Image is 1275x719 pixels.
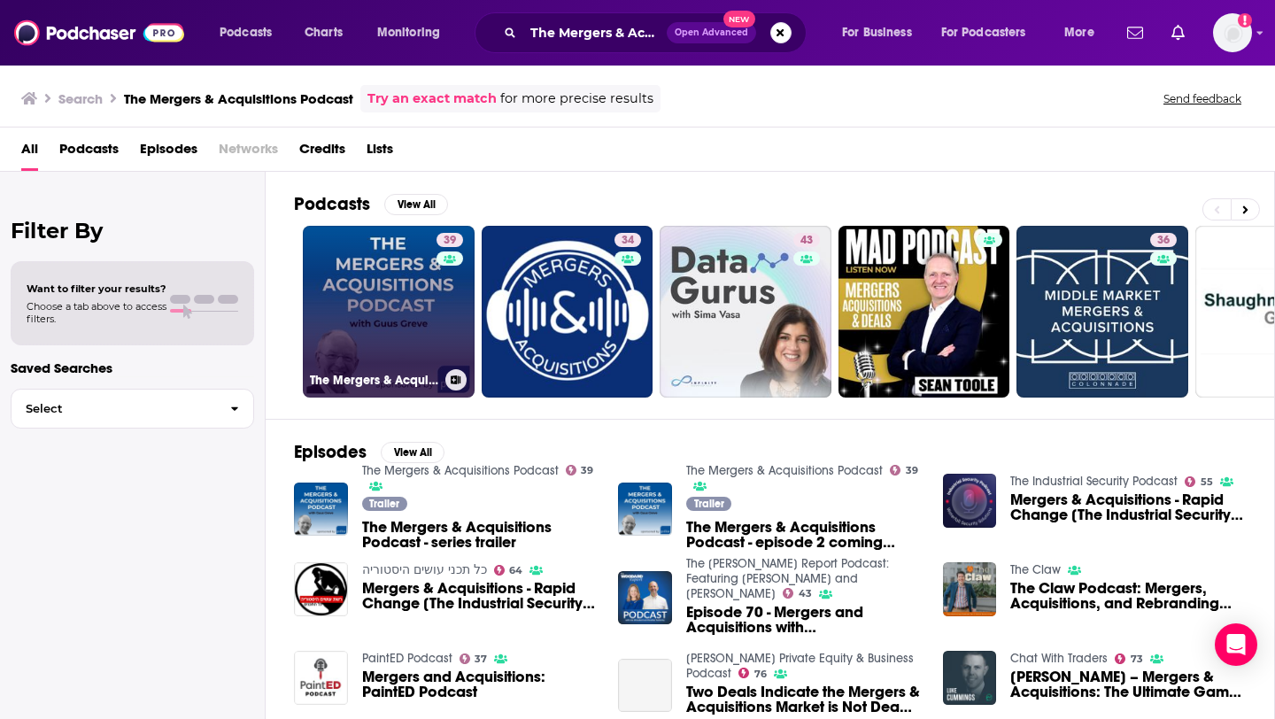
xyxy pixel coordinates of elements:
[890,465,918,475] a: 39
[686,605,922,635] a: Episode 70 - Mergers and Acquisitions with Bob Lewis - The Woodard Report Podcast
[1052,19,1117,47] button: open menu
[723,11,755,27] span: New
[930,19,1052,47] button: open menu
[686,556,889,601] a: The Woodard Report Podcast: Featuring Heather Satterley and Joe Woodard
[906,467,918,475] span: 39
[299,135,345,171] a: Credits
[686,684,922,715] a: Two Deals Indicate the Mergers & Acquisitions Market is Not Dead 11-1-22
[367,89,497,109] a: Try an exact match
[365,19,463,47] button: open menu
[1213,13,1252,52] button: Show profile menu
[694,499,724,509] span: Trailer
[1157,232,1170,250] span: 36
[523,19,667,47] input: Search podcasts, credits, & more...
[475,655,487,663] span: 37
[799,590,812,598] span: 43
[367,135,393,171] a: Lists
[59,135,119,171] a: Podcasts
[14,16,184,50] img: Podchaser - Follow, Share and Rate Podcasts
[362,581,598,611] a: Mergers & Acquisitions - Rapid Change [The Industrial Security Podcast]
[293,19,353,47] a: Charts
[219,135,278,171] span: Networks
[207,19,295,47] button: open menu
[21,135,38,171] span: All
[294,441,367,463] h2: Episodes
[1010,492,1246,522] a: Mergers & Acquisitions - Rapid Change [The Industrial Security Podcast]
[362,669,598,700] a: Mergers and Acquisitions: PaintED Podcast
[437,233,463,247] a: 39
[800,232,813,250] span: 43
[140,135,197,171] a: Episodes
[294,562,348,616] img: Mergers & Acquisitions - Rapid Change [The Industrial Security Podcast]
[793,233,820,247] a: 43
[1158,91,1247,106] button: Send feedback
[11,359,254,376] p: Saved Searches
[1150,233,1177,247] a: 36
[1201,478,1213,486] span: 55
[1131,655,1143,663] span: 73
[294,441,444,463] a: EpisodesView All
[943,562,997,616] img: The Claw Podcast: Mergers, Acquisitions, and Rebranding with Kathryn Smith
[618,571,672,625] img: Episode 70 - Mergers and Acquisitions with Bob Lewis - The Woodard Report Podcast
[754,670,767,678] span: 76
[58,90,103,107] h3: Search
[1010,581,1246,611] span: The Claw Podcast: Mergers, Acquisitions, and Rebranding with [PERSON_NAME]
[460,653,488,664] a: 37
[943,474,997,528] img: Mergers & Acquisitions - Rapid Change [The Industrial Security Podcast]
[362,651,452,666] a: PaintED Podcast
[581,467,593,475] span: 39
[124,90,353,107] h3: The Mergers & Acquisitions Podcast
[509,567,522,575] span: 64
[369,499,399,509] span: Trailer
[830,19,934,47] button: open menu
[618,483,672,537] img: The Mergers & Acquisitions Podcast - episode 2 coming soon
[1010,669,1246,700] a: Luke Cummings – Mergers & Acquisitions: The Ultimate Game of Poker
[1238,13,1252,27] svg: Add a profile image
[1010,562,1061,577] a: The Claw
[1213,13,1252,52] span: Logged in as notablypr2
[294,193,448,215] a: PodcastsView All
[384,194,448,215] button: View All
[11,218,254,244] h2: Filter By
[842,20,912,45] span: For Business
[686,651,914,681] a: Becker Private Equity & Business Podcast
[310,373,438,388] h3: The Mergers & Acquisitions Podcast
[783,588,812,599] a: 43
[1215,623,1257,666] div: Open Intercom Messenger
[305,20,343,45] span: Charts
[362,463,559,478] a: The Mergers & Acquisitions Podcast
[294,483,348,537] img: The Mergers & Acquisitions Podcast - series trailer
[444,232,456,250] span: 39
[675,28,748,37] span: Open Advanced
[294,193,370,215] h2: Podcasts
[622,232,634,250] span: 34
[1010,669,1246,700] span: [PERSON_NAME] – Mergers & Acquisitions: The Ultimate Game of Poker
[614,233,641,247] a: 34
[294,651,348,705] img: Mergers and Acquisitions: PaintED Podcast
[1185,476,1213,487] a: 55
[482,226,653,398] a: 34
[667,22,756,43] button: Open AdvancedNew
[943,651,997,705] img: Luke Cummings – Mergers & Acquisitions: The Ultimate Game of Poker
[381,442,444,463] button: View All
[362,520,598,550] a: The Mergers & Acquisitions Podcast - series trailer
[686,463,883,478] a: The Mergers & Acquisitions Podcast
[12,403,216,414] span: Select
[303,226,475,398] a: 39The Mergers & Acquisitions Podcast
[686,605,922,635] span: Episode 70 - Mergers and Acquisitions with [PERSON_NAME] - The [PERSON_NAME] Report Podcast
[1213,13,1252,52] img: User Profile
[686,520,922,550] span: The Mergers & Acquisitions Podcast - episode 2 coming soon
